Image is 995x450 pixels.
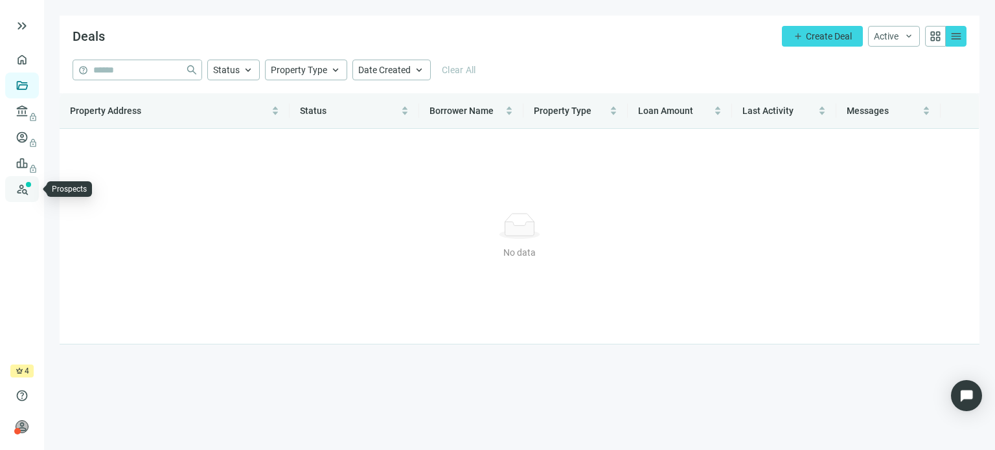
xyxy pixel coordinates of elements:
[793,31,803,41] span: add
[16,389,29,402] span: help
[70,106,141,116] span: Property Address
[499,245,540,260] div: No data
[638,106,693,116] span: Loan Amount
[16,420,29,433] span: person
[874,31,898,41] span: Active
[951,380,982,411] div: Open Intercom Messenger
[14,18,30,34] button: keyboard_double_arrow_right
[847,106,889,116] span: Messages
[330,64,341,76] span: keyboard_arrow_up
[242,64,254,76] span: keyboard_arrow_up
[742,106,794,116] span: Last Activity
[534,106,591,116] span: Property Type
[25,365,29,377] span: 4
[78,65,88,75] span: help
[806,31,852,41] span: Create Deal
[929,30,942,43] span: grid_view
[358,65,411,75] span: Date Created
[271,65,327,75] span: Property Type
[213,65,240,75] span: Status
[429,106,494,116] span: Borrower Name
[16,367,23,375] span: crown
[782,26,863,47] button: addCreate Deal
[413,64,425,76] span: keyboard_arrow_up
[868,26,920,47] button: Activekeyboard_arrow_down
[950,30,963,43] span: menu
[300,106,326,116] span: Status
[436,60,482,80] button: Clear All
[904,31,914,41] span: keyboard_arrow_down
